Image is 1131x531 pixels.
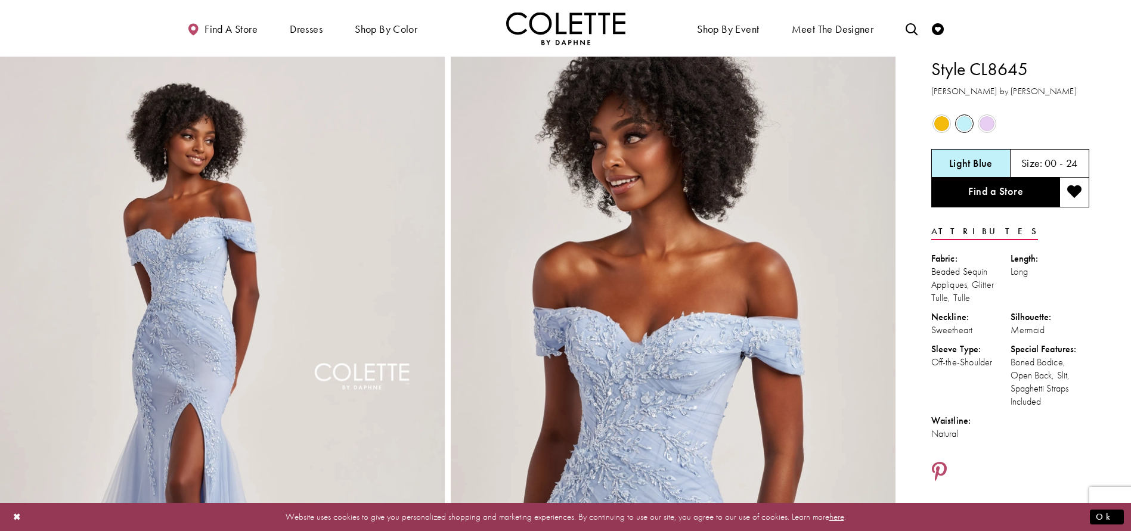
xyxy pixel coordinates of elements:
div: Waistline: [931,414,1011,427]
div: Product color controls state depends on size chosen [931,112,1089,135]
div: Boned Bodice, Open Back, Slit, Spaghetti Straps Included [1011,356,1090,408]
div: Mermaid [1011,324,1090,337]
div: Sleeve Type: [931,343,1011,356]
div: Length: [1011,252,1090,265]
div: Off-the-Shoulder [931,356,1011,369]
p: Website uses cookies to give you personalized shopping and marketing experiences. By continuing t... [86,509,1045,525]
div: Natural [931,427,1011,440]
div: Special Features: [1011,343,1090,356]
h5: 00 - 24 [1045,157,1078,169]
button: Close Dialog [7,507,27,527]
button: Add to wishlist [1059,178,1089,207]
div: Buttercup [931,113,952,134]
span: Size: [1021,156,1043,170]
div: Lilac [977,113,997,134]
div: Neckline: [931,310,1011,324]
h1: Style CL8645 [931,57,1089,82]
div: Light Blue [954,113,975,134]
button: Submit Dialog [1090,510,1124,524]
a: Share using Pinterest - Opens in new tab [931,461,947,484]
div: Beaded Sequin Appliques, Glitter Tulle, Tulle [931,265,1011,305]
div: Fabric: [931,252,1011,265]
div: Sweetheart [931,324,1011,337]
a: Find a Store [931,178,1059,207]
h5: Chosen color [949,157,993,169]
a: here [829,511,844,523]
h3: [PERSON_NAME] by [PERSON_NAME] [931,85,1089,98]
div: Long [1011,265,1090,278]
div: Silhouette: [1011,310,1090,324]
a: Attributes [931,223,1038,240]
